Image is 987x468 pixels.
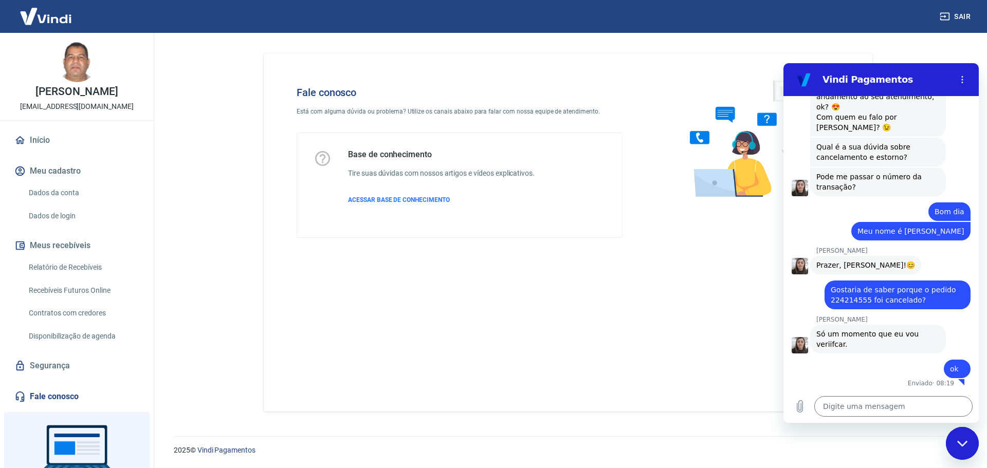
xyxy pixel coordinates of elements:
a: Segurança [12,354,141,377]
span: Qual é a sua dúvida sobre cancelamento e estorno? [33,80,129,98]
span: Bom dia [151,144,181,153]
a: Início [12,129,141,152]
h5: Base de conhecimento [348,149,535,160]
a: Relatório de Recebíveis [25,257,141,278]
p: [PERSON_NAME] [35,86,118,97]
img: Fale conosco [669,70,826,207]
a: Contratos com credores [25,303,141,324]
a: Vindi Pagamentos [197,446,255,454]
span: Pode me passar o número da transação? [33,109,140,128]
p: 2025 © [174,445,962,456]
img: Vindi [12,1,79,32]
a: Dados da conta [25,182,141,203]
button: Meus recebíveis [12,234,141,257]
span: Meu nome é [PERSON_NAME] [74,164,181,172]
span: ok [167,302,175,310]
h6: Tire suas dúvidas com nossos artigos e vídeos explicativos. [348,168,535,179]
p: [EMAIL_ADDRESS][DOMAIN_NAME] [20,101,134,112]
a: Dados de login [25,205,141,227]
button: Sair [938,7,975,26]
button: Carregar arquivo [6,333,27,353]
iframe: Botão para abrir a janela de mensagens, conversa em andamento [946,427,979,460]
button: Meu cadastro [12,160,141,182]
a: Recebíveis Futuros Online [25,280,141,301]
a: ACESSAR BASE DE CONHECIMENTO [348,195,535,204]
p: [PERSON_NAME] [33,252,195,260]
h4: Fale conosco [297,86,623,99]
a: Disponibilização de agenda [25,326,141,347]
a: Fale conosco [12,385,141,408]
span: Prazer, [PERSON_NAME]!😊️ [33,198,132,206]
p: [PERSON_NAME] [33,183,195,192]
iframe: Janela de mensagens [783,63,979,423]
span: Só um momento que eu vou veriifcar. [33,267,138,285]
p: Enviado · 08:19 [124,316,171,324]
p: Está com alguma dúvida ou problema? Utilize os canais abaixo para falar com nossa equipe de atend... [297,107,623,116]
span: Gostaria de saber porque o pedido 224214555 foi cancelado? [47,222,175,241]
img: 595d3083-4370-4118-a139-44070f8346ee.jpeg [57,41,98,82]
span: ACESSAR BASE DE CONHECIMENTO [348,196,450,203]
